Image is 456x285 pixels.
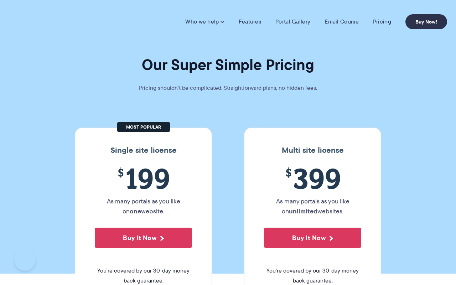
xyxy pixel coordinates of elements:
[95,162,192,195] span: 199
[121,83,335,93] p: Pricing shouldn't be complicated. Straightforward plans, no hidden fees.
[275,18,310,25] a: Portal Gallery
[264,228,361,248] button: Buy It Now
[264,162,361,195] span: 399
[14,249,36,271] iframe: Toggle Customer Support
[95,196,192,216] p: As many portals as you like on website.
[185,18,224,25] a: Who we help
[325,18,359,25] a: Email Course
[95,228,192,248] button: Buy It Now
[252,146,374,155] h3: Multi site license
[82,146,204,155] h3: Single site license
[373,18,391,25] a: Pricing
[264,196,361,216] p: As many portals as you like on websites.
[405,14,447,29] a: Buy Now!
[239,18,261,25] a: Features
[130,206,141,216] strong: one
[289,206,317,216] strong: unlimited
